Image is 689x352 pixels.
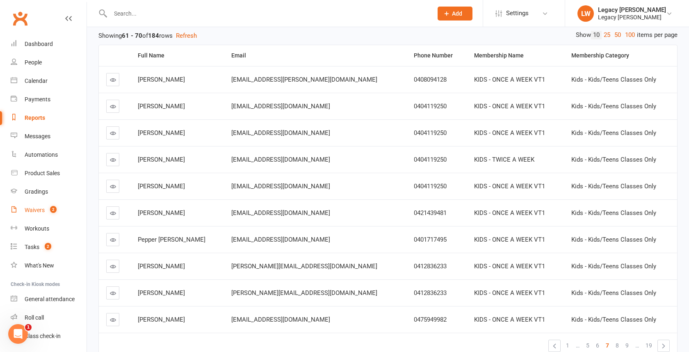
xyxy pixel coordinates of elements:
[642,340,655,351] a: 19
[10,8,30,29] a: Clubworx
[414,129,447,137] span: 0404119250
[11,290,87,309] a: General attendance kiosk mode
[11,146,87,164] a: Automations
[571,263,656,270] span: Kids - Kids/Teens Classes Only
[25,314,44,321] div: Roll call
[571,53,671,59] div: Membership Category
[598,6,666,14] div: Legacy [PERSON_NAME]
[108,8,427,19] input: Search...
[474,129,545,137] span: KIDS - ONCE A WEEK VT1
[11,53,87,72] a: People
[138,236,205,243] span: Pepper [PERSON_NAME]
[138,316,185,323] span: [PERSON_NAME]
[571,103,656,110] span: Kids - Kids/Teens Classes Only
[414,289,447,297] span: 0412836233
[646,340,652,351] span: 19
[8,324,28,344] iframe: Intercom live chat
[602,340,612,351] a: 7
[25,207,45,213] div: Waivers
[138,263,185,270] span: [PERSON_NAME]
[138,156,185,163] span: [PERSON_NAME]
[25,59,42,66] div: People
[414,263,447,270] span: 0412836233
[25,324,32,331] span: 1
[231,289,377,297] span: [PERSON_NAME][EMAIL_ADDRESS][DOMAIN_NAME]
[414,236,447,243] span: 0401717495
[563,340,573,351] a: 1
[25,333,61,339] div: Class check-in
[25,170,60,176] div: Product Sales
[122,32,142,39] strong: 61 - 70
[576,31,678,39] div: Show items per page
[474,183,545,190] span: KIDS - ONCE A WEEK VT1
[45,243,51,250] span: 2
[11,183,87,201] a: Gradings
[11,164,87,183] a: Product Sales
[25,262,54,269] div: What's New
[231,156,330,163] span: [EMAIL_ADDRESS][DOMAIN_NAME]
[474,53,557,59] div: Membership Name
[602,31,612,39] a: 25
[138,209,185,217] span: [PERSON_NAME]
[571,316,656,323] span: Kids - Kids/Teens Classes Only
[474,263,545,270] span: KIDS - ONCE A WEEK VT1
[231,209,330,217] span: [EMAIL_ADDRESS][DOMAIN_NAME]
[632,340,642,351] a: …
[571,129,656,137] span: Kids - Kids/Teens Classes Only
[11,72,87,90] a: Calendar
[176,31,197,41] button: Refresh
[231,129,330,137] span: [EMAIL_ADDRESS][DOMAIN_NAME]
[577,5,594,22] div: LW
[414,316,447,323] span: 0475949982
[11,201,87,219] a: Waivers 2
[586,340,589,351] span: 5
[571,209,656,217] span: Kids - Kids/Teens Classes Only
[414,209,447,217] span: 0421439481
[11,219,87,238] a: Workouts
[25,114,45,121] div: Reports
[474,209,545,217] span: KIDS - ONCE A WEEK VT1
[11,35,87,53] a: Dashboard
[25,96,50,103] div: Payments
[474,156,534,163] span: KIDS - TWICE A WEEK
[414,53,460,59] div: Phone Number
[622,340,632,351] a: 9
[98,31,678,41] div: Showing of rows
[138,289,185,297] span: [PERSON_NAME]
[231,53,400,59] div: Email
[566,340,569,351] span: 1
[25,225,49,232] div: Workouts
[438,7,472,21] button: Add
[414,183,447,190] span: 0404119250
[571,183,656,190] span: Kids - Kids/Teens Classes Only
[623,31,637,39] a: 100
[25,133,50,139] div: Messages
[474,236,545,243] span: KIDS - ONCE A WEEK VT1
[549,340,560,352] a: «
[25,296,75,302] div: General attendance
[452,10,462,17] span: Add
[11,309,87,327] a: Roll call
[138,76,185,83] span: [PERSON_NAME]
[231,236,330,243] span: [EMAIL_ADDRESS][DOMAIN_NAME]
[612,340,622,351] a: 8
[231,316,330,323] span: [EMAIL_ADDRESS][DOMAIN_NAME]
[658,340,669,352] a: »
[625,340,629,351] span: 9
[11,327,87,345] a: Class kiosk mode
[138,183,185,190] span: [PERSON_NAME]
[25,41,53,47] div: Dashboard
[231,103,330,110] span: [EMAIL_ADDRESS][DOMAIN_NAME]
[474,76,545,83] span: KIDS - ONCE A WEEK VT1
[231,263,377,270] span: [PERSON_NAME][EMAIL_ADDRESS][DOMAIN_NAME]
[25,244,39,250] div: Tasks
[612,31,623,39] a: 50
[25,78,48,84] div: Calendar
[606,340,609,351] span: 7
[616,340,619,351] span: 8
[11,238,87,256] a: Tasks 2
[583,340,593,351] a: 5
[573,340,583,351] a: …
[598,14,666,21] div: Legacy [PERSON_NAME]
[50,206,57,213] span: 2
